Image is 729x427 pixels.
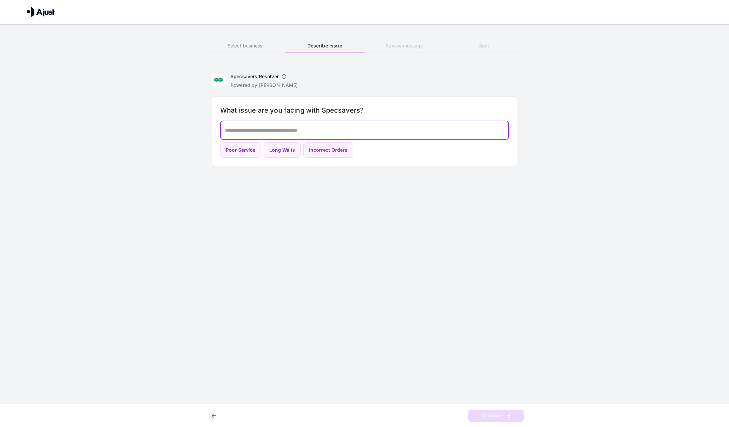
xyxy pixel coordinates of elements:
button: Poor Service [220,142,261,158]
img: Ajust [27,7,55,17]
img: Specsavers [212,73,225,87]
h6: Describe issue [285,42,364,49]
h6: Specsavers Resolver [231,73,279,80]
h6: Sent [444,42,524,49]
h6: Review message [364,42,444,49]
button: Long Waits [264,142,301,158]
h6: What issue are you facing with Specsavers? [220,105,509,116]
h6: Select business [205,42,285,49]
p: Powered by [PERSON_NAME] [231,82,298,89]
button: Incorrect Orders [303,142,353,158]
